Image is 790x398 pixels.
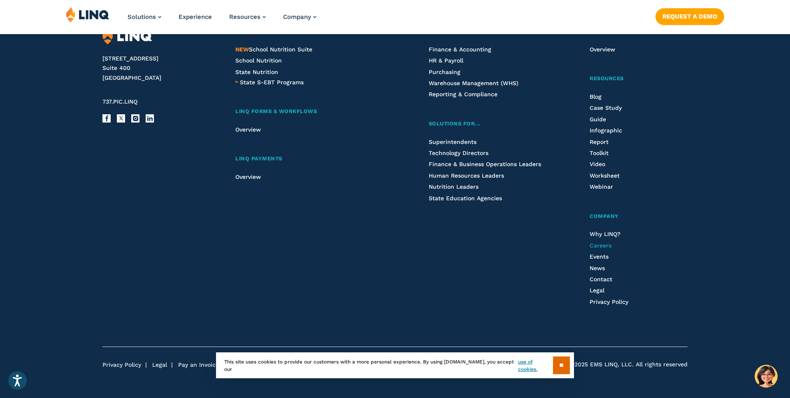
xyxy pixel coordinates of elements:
[655,7,724,25] nav: Button Navigation
[590,213,619,219] span: Company
[235,107,385,116] a: LINQ Forms & Workflows
[102,27,152,45] img: LINQ | K‑12 Software
[235,126,261,133] a: Overview
[590,139,609,145] a: Report
[102,54,216,83] address: [STREET_ADDRESS] Suite 400 [GEOGRAPHIC_DATA]
[66,7,109,22] img: LINQ | K‑12 Software
[235,155,385,163] a: LINQ Payments
[240,78,304,87] a: State S-EBT Programs
[128,13,161,21] a: Solutions
[229,13,260,21] span: Resources
[590,231,620,237] a: Why LINQ?
[235,46,249,53] span: NEW
[590,116,606,123] a: Guide
[117,114,125,123] a: X
[429,46,491,53] a: Finance & Accounting
[590,172,620,179] a: Worksheet
[655,8,724,25] a: Request a Demo
[755,365,778,388] button: Hello, have a question? Let’s chat.
[590,276,612,282] a: Contact
[131,114,139,123] a: Instagram
[102,98,137,105] span: 737.PIC.LINQ
[179,13,212,21] a: Experience
[590,242,611,249] a: Careers
[590,298,628,305] a: Privacy Policy
[235,155,282,162] span: LINQ Payments
[590,104,622,111] a: Case Study
[128,13,156,21] span: Solutions
[590,253,609,260] a: Events
[152,361,167,368] a: Legal
[429,139,476,145] a: Superintendents
[429,91,497,97] a: Reporting & Compliance
[429,69,460,75] a: Purchasing
[128,7,316,34] nav: Primary Navigation
[429,195,502,201] a: State Education Agencies
[283,13,311,21] span: Company
[235,108,317,114] span: LINQ Forms & Workflows
[429,150,488,156] a: Technology Directors
[102,114,111,123] a: Facebook
[590,183,613,190] a: Webinar
[590,75,624,81] span: Resources
[216,352,574,378] div: This site uses cookies to provide our customers with a more personal experience. By using [DOMAIN...
[518,358,553,373] a: use of cookies.
[429,80,518,86] a: Warehouse Management (WHS)
[590,150,609,156] a: Toolkit
[146,114,154,123] a: LinkedIn
[429,57,463,64] a: HR & Payroll
[590,212,687,221] a: Company
[590,265,605,271] a: News
[570,361,688,369] span: ©2025 EMS LINQ, LLC. All rights reserved
[590,74,687,83] a: Resources
[283,13,316,21] a: Company
[429,172,504,179] a: Human Resources Leaders
[178,361,219,368] a: Pay an Invoice
[590,93,602,100] a: Blog
[102,361,141,368] a: Privacy Policy
[240,79,304,86] span: State S-EBT Programs
[235,69,278,75] a: State Nutrition
[235,57,282,64] a: School Nutrition
[429,183,479,190] a: Nutrition Leaders
[235,46,312,53] span: School Nutrition Suite
[590,161,605,167] a: Video
[229,13,266,21] a: Resources
[590,127,622,134] a: Infographic
[235,46,312,53] a: NEWSchool Nutrition Suite
[590,287,604,294] a: Legal
[590,46,615,53] a: Overview
[235,174,261,180] a: Overview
